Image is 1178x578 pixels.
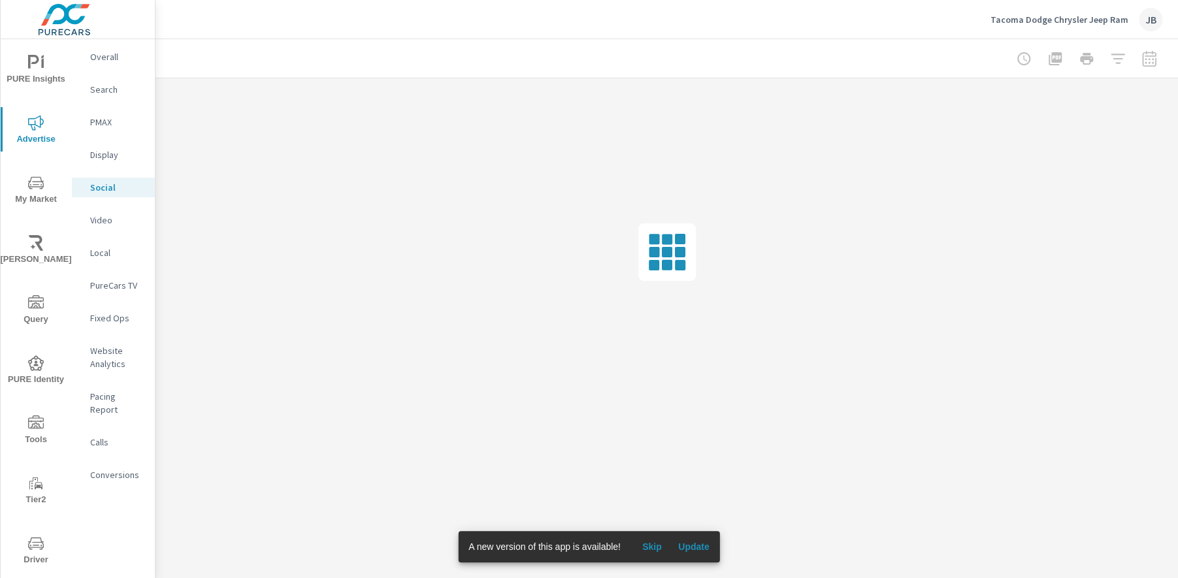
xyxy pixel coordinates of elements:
[90,246,144,259] p: Local
[72,276,155,295] div: PureCars TV
[678,541,710,553] span: Update
[90,468,144,481] p: Conversions
[90,214,144,227] p: Video
[5,355,67,387] span: PURE Identity
[72,432,155,452] div: Calls
[90,116,144,129] p: PMAX
[631,536,673,557] button: Skip
[90,344,144,370] p: Website Analytics
[72,178,155,197] div: Social
[5,175,67,207] span: My Market
[90,312,144,325] p: Fixed Ops
[1139,8,1162,31] div: JB
[72,341,155,374] div: Website Analytics
[90,279,144,292] p: PureCars TV
[673,536,715,557] button: Update
[90,50,144,63] p: Overall
[72,145,155,165] div: Display
[5,415,67,447] span: Tools
[90,148,144,161] p: Display
[72,243,155,263] div: Local
[72,308,155,328] div: Fixed Ops
[72,112,155,132] div: PMAX
[468,541,621,552] span: A new version of this app is available!
[5,295,67,327] span: Query
[90,83,144,96] p: Search
[5,115,67,147] span: Advertise
[5,55,67,87] span: PURE Insights
[72,80,155,99] div: Search
[5,536,67,568] span: Driver
[90,181,144,194] p: Social
[5,235,67,267] span: [PERSON_NAME]
[5,475,67,507] span: Tier2
[72,465,155,485] div: Conversions
[636,541,668,553] span: Skip
[90,436,144,449] p: Calls
[72,47,155,67] div: Overall
[72,387,155,419] div: Pacing Report
[990,14,1128,25] p: Tacoma Dodge Chrysler Jeep Ram
[90,390,144,416] p: Pacing Report
[72,210,155,230] div: Video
